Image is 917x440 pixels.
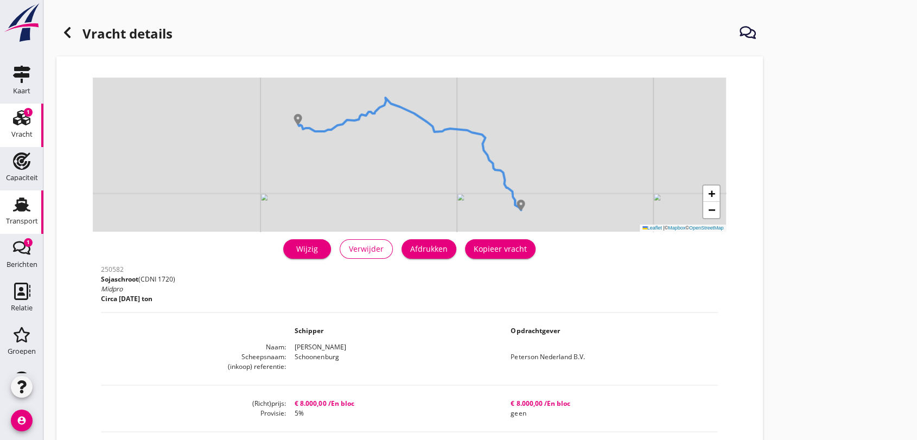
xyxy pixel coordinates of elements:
[101,294,175,304] p: Circa [DATE] ton
[286,409,502,418] dd: 5%
[6,218,38,225] div: Transport
[11,131,33,138] div: Vracht
[703,202,719,218] a: Zoom out
[286,326,502,336] dd: Schipper
[292,114,303,125] img: Marker
[708,187,715,200] span: +
[101,284,123,294] span: Midpro
[502,326,718,336] dd: Opdrachtgever
[340,239,393,259] button: Verwijder
[465,239,536,259] button: Kopieer vracht
[101,409,286,418] dt: Provisie
[13,87,30,94] div: Kaart
[502,399,718,409] dd: € 8.000,00 /En bloc
[515,200,526,211] img: Marker
[24,108,33,117] div: 1
[11,304,33,311] div: Relatie
[286,399,502,409] dd: € 8.000,00 /En bloc
[101,275,175,284] p: (CDNI 1720)
[689,225,724,231] a: OpenStreetMap
[708,203,715,216] span: −
[663,225,664,231] span: |
[410,243,448,254] div: Afdrukken
[642,225,662,231] a: Leaflet
[6,174,38,181] div: Capaciteit
[101,265,124,274] span: 250582
[283,239,331,259] a: Wijzig
[101,352,286,362] dt: Scheepsnaam
[7,261,37,268] div: Berichten
[8,348,36,355] div: Groepen
[24,238,33,247] div: 1
[101,399,286,409] dt: (Richt)prijs
[2,3,41,43] img: logo-small.a267ee39.svg
[286,342,718,352] dd: [PERSON_NAME]
[703,186,719,202] a: Zoom in
[11,410,33,431] i: account_circle
[502,409,718,418] dd: geen
[474,243,527,254] div: Kopieer vracht
[101,275,138,284] span: Sojaschroot
[286,352,502,362] dd: Schoonenburg
[640,225,727,232] div: © ©
[349,243,384,254] div: Verwijder
[502,352,718,362] dd: Peterson Nederland B.V.
[402,239,456,259] button: Afdrukken
[101,342,286,352] dt: Naam
[101,362,286,372] dt: (inkoop) referentie
[668,225,685,231] a: Mapbox
[292,243,322,254] div: Wijzig
[56,22,173,48] h1: Vracht details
